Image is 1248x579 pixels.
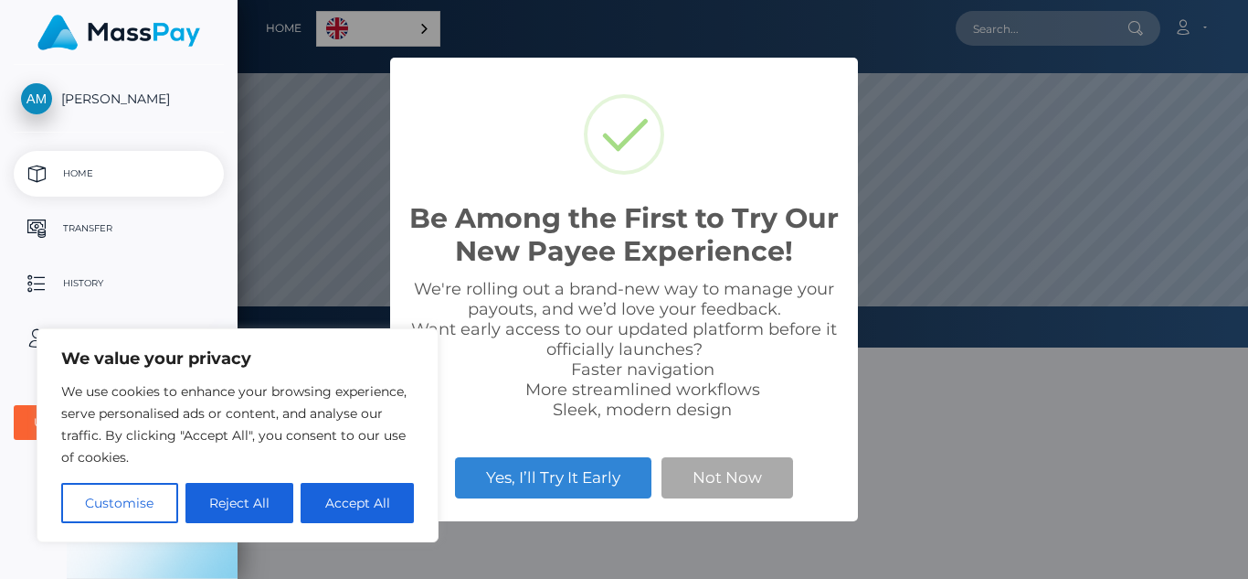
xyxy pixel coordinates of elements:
[14,405,224,440] button: User Agreements
[21,160,217,188] p: Home
[445,400,840,420] li: Sleek, modern design
[37,328,439,542] div: We value your privacy
[61,483,178,523] button: Customise
[455,457,651,498] button: Yes, I’ll Try It Early
[445,380,840,400] li: More streamlined workflows
[37,15,200,50] img: MassPay
[185,483,294,523] button: Reject All
[34,415,184,430] div: User Agreements
[408,202,840,268] h2: Be Among the First to Try Our New Payee Experience!
[14,91,224,107] span: [PERSON_NAME]
[21,270,217,297] p: History
[445,359,840,380] li: Faster navigation
[61,348,414,370] p: We value your privacy
[661,457,793,498] button: Not Now
[301,483,414,523] button: Accept All
[21,215,217,242] p: Transfer
[408,279,840,420] div: We're rolling out a brand-new way to manage your payouts, and we’d love your feedback. Want early...
[21,325,217,352] p: User Profile
[61,381,414,468] p: We use cookies to enhance your browsing experience, serve personalised ads or content, and analys...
